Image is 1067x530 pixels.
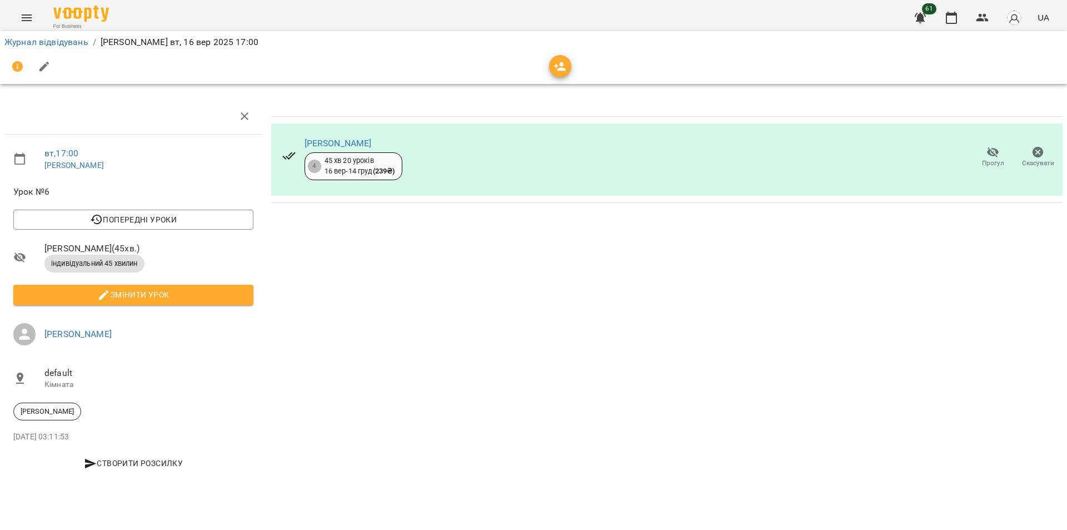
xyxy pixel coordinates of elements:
[44,161,104,170] a: [PERSON_NAME]
[13,432,253,443] p: [DATE] 03:11:53
[13,453,253,473] button: Створити розсилку
[1006,10,1022,26] img: avatar_s.png
[53,23,109,30] span: For Business
[4,37,88,47] a: Журнал відвідувань
[22,213,245,226] span: Попередні уроки
[22,288,245,301] span: Змінити урок
[101,36,258,49] p: [PERSON_NAME] вт, 16 вер 2025 17:00
[14,407,81,417] span: [PERSON_NAME]
[44,148,78,158] a: вт , 17:00
[18,457,249,470] span: Створити розсилку
[44,259,144,269] span: індивідуальний 45 хвилин
[970,142,1015,173] button: Прогул
[1038,12,1049,23] span: UA
[922,3,936,14] span: 61
[93,36,96,49] li: /
[325,156,395,176] div: 45 хв 20 уроків 16 вер - 14 груд
[44,379,253,390] p: Кімната
[53,6,109,22] img: Voopty Logo
[308,160,321,173] div: 4
[1015,142,1060,173] button: Скасувати
[44,242,253,255] span: [PERSON_NAME] ( 45 хв. )
[305,138,372,148] a: [PERSON_NAME]
[13,210,253,230] button: Попередні уроки
[44,329,112,339] a: [PERSON_NAME]
[13,4,40,31] button: Menu
[373,167,395,175] b: ( 239 ₴ )
[982,158,1004,168] span: Прогул
[4,36,1063,49] nav: breadcrumb
[44,366,253,380] span: default
[13,403,81,420] div: [PERSON_NAME]
[13,185,253,199] span: Урок №6
[13,285,253,305] button: Змінити урок
[1022,158,1054,168] span: Скасувати
[1033,7,1054,28] button: UA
